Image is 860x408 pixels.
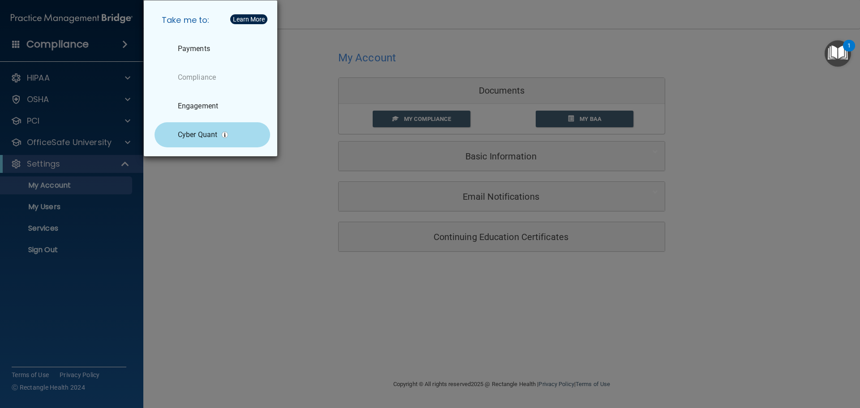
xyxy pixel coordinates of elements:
a: Payments [155,36,270,61]
div: 1 [847,46,851,57]
h5: Take me to: [155,8,270,33]
div: Learn More [233,16,265,22]
a: Compliance [155,65,270,90]
p: Payments [178,44,210,53]
a: Engagement [155,94,270,119]
a: Cyber Quant [155,122,270,147]
button: Learn More [230,14,267,24]
p: Cyber Quant [178,130,217,139]
p: Engagement [178,102,218,111]
button: Open Resource Center, 1 new notification [825,40,851,67]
